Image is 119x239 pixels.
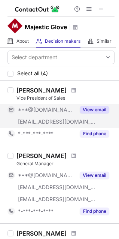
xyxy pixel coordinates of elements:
[17,70,48,76] span: Select all (4)
[45,38,80,44] span: Decision makers
[18,172,75,179] span: ***@[DOMAIN_NAME]
[16,95,115,102] div: Vice President of Sales
[16,38,29,44] span: About
[16,87,67,94] div: [PERSON_NAME]
[7,18,22,33] img: 9deb2b6e38e81d651bfd749976d1209f
[18,106,75,113] span: ***@[DOMAIN_NAME]
[15,4,60,13] img: ContactOut v5.3.10
[80,172,109,179] button: Reveal Button
[80,106,109,114] button: Reveal Button
[12,54,57,61] div: Select department
[16,160,115,167] div: General Manager
[16,152,67,160] div: [PERSON_NAME]
[25,22,67,31] h1: Majestic Glove
[16,230,67,237] div: [PERSON_NAME]
[18,196,96,203] span: [EMAIL_ADDRESS][DOMAIN_NAME]
[97,38,112,44] span: Similar
[80,130,109,137] button: Reveal Button
[18,184,96,191] span: [EMAIL_ADDRESS][DOMAIN_NAME]
[18,118,96,125] span: [EMAIL_ADDRESS][DOMAIN_NAME]
[80,208,109,215] button: Reveal Button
